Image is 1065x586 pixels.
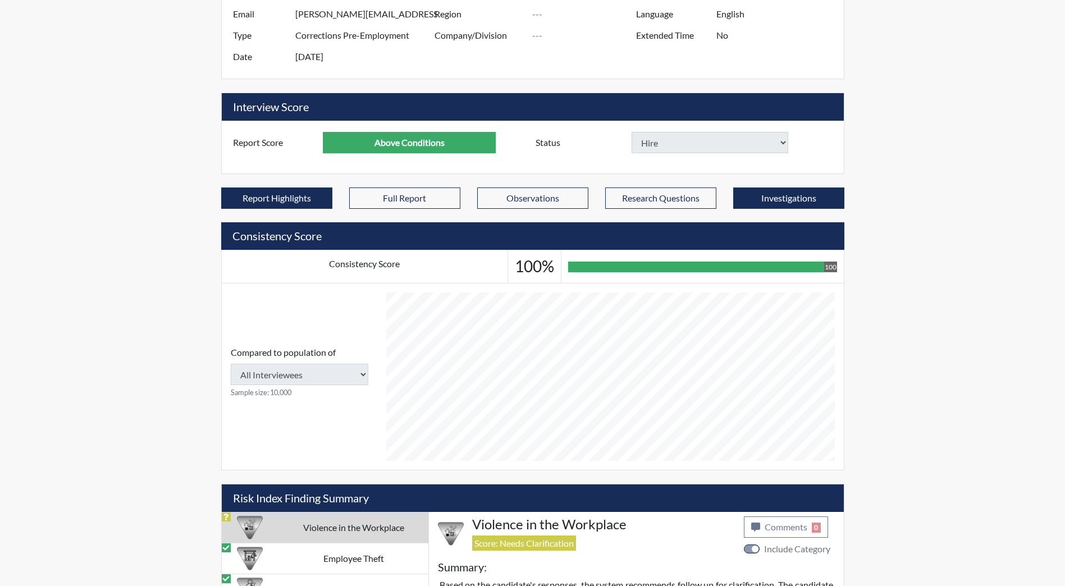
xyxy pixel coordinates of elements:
[231,346,336,359] label: Compared to population of
[716,3,840,25] input: ---
[716,25,840,46] input: ---
[515,257,554,276] h3: 100%
[765,521,807,532] span: Comments
[222,93,844,121] h5: Interview Score
[472,516,735,533] h4: Violence in the Workplace
[225,46,295,67] label: Date
[225,3,295,25] label: Email
[812,523,821,533] span: 0
[527,132,632,153] label: Status
[323,132,496,153] input: ---
[349,187,460,209] button: Full Report
[278,512,428,543] td: Violence in the Workplace
[222,484,844,512] h5: Risk Index Finding Summary
[628,25,716,46] label: Extended Time
[225,25,295,46] label: Type
[472,535,576,551] span: Score: Needs Clarification
[532,3,639,25] input: ---
[237,546,263,571] img: CATEGORY%20ICON-07.58b65e52.png
[438,560,487,574] h5: Summary:
[824,262,837,272] div: 100
[221,187,332,209] button: Report Highlights
[221,250,508,283] td: Consistency Score
[527,132,841,153] div: Document a decision to hire or decline a candiate
[295,25,437,46] input: ---
[295,3,437,25] input: ---
[477,187,588,209] button: Observations
[426,25,533,46] label: Company/Division
[231,387,368,398] small: Sample size: 10,000
[532,25,639,46] input: ---
[237,515,263,541] img: CATEGORY%20ICON-26.eccbb84f.png
[605,187,716,209] button: Research Questions
[278,543,428,574] td: Employee Theft
[438,521,464,547] img: CATEGORY%20ICON-26.eccbb84f.png
[733,187,844,209] button: Investigations
[221,222,844,250] h5: Consistency Score
[628,3,716,25] label: Language
[744,516,829,538] button: Comments0
[426,3,533,25] label: Region
[295,46,437,67] input: ---
[231,346,368,398] div: Consistency Score comparison among population
[225,132,323,153] label: Report Score
[764,542,830,556] label: Include Category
